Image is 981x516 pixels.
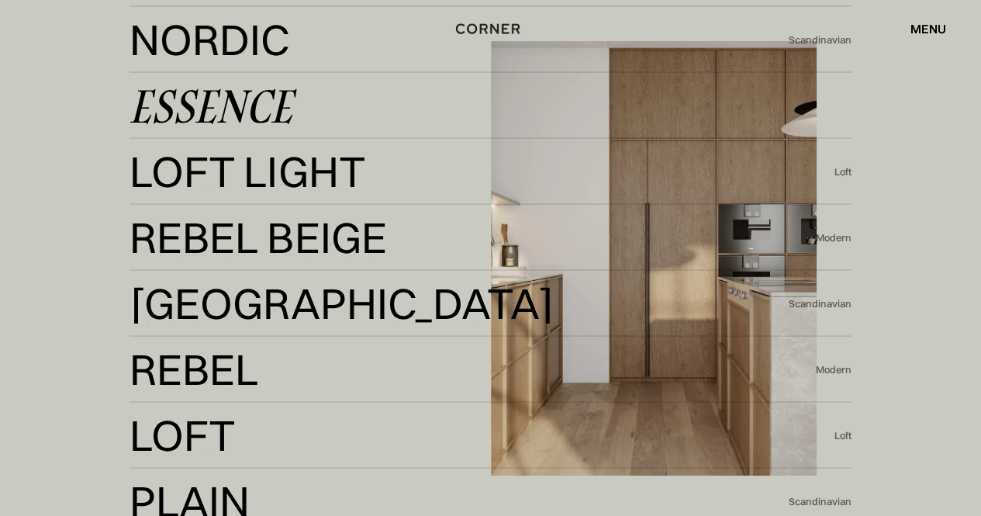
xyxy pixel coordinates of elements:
div: Nordic [130,58,281,95]
a: Rebel BeigeRebel Beige [130,219,815,257]
div: Rebel Beige [130,219,386,256]
div: [GEOGRAPHIC_DATA] [130,285,554,322]
div: Modern [816,231,851,245]
div: Modern [816,363,851,377]
div: Loft Light [130,153,365,190]
div: menu [895,16,946,42]
div: Rebel [130,388,246,425]
div: Loft [130,454,223,491]
div: Scandinavian [789,297,851,311]
a: home [452,19,530,39]
a: RebelRebel [130,351,815,389]
a: [GEOGRAPHIC_DATA][GEOGRAPHIC_DATA] [130,285,788,323]
div: Loft [834,165,851,179]
div: Scandinavian [789,495,851,509]
a: Loft LightLoft Light [130,153,834,191]
div: Essence [130,87,292,124]
div: Rebel [130,351,258,388]
div: menu [910,23,946,35]
div: Loft [130,417,236,454]
div: Rebel Beige [130,256,364,293]
div: [GEOGRAPHIC_DATA] [130,322,527,359]
div: Loft Light [130,190,351,227]
a: LoftLoft [130,417,834,455]
a: Essence [130,87,851,125]
div: Loft [834,429,851,443]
